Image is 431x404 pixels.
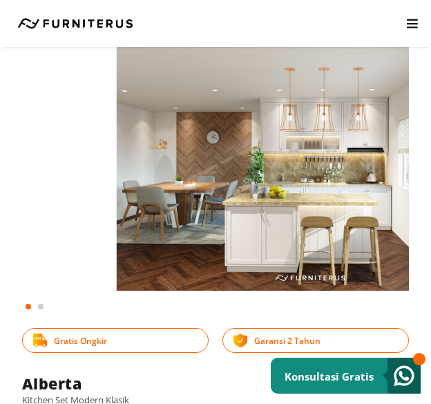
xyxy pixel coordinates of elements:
small: Konsultasi Gratis [285,369,374,383]
span: Gratis Ongkir [54,335,107,347]
span: Garansi 2 Tahun [254,335,320,347]
a: Konsultasi Gratis [271,358,421,394]
h1: Alberta [22,374,409,394]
